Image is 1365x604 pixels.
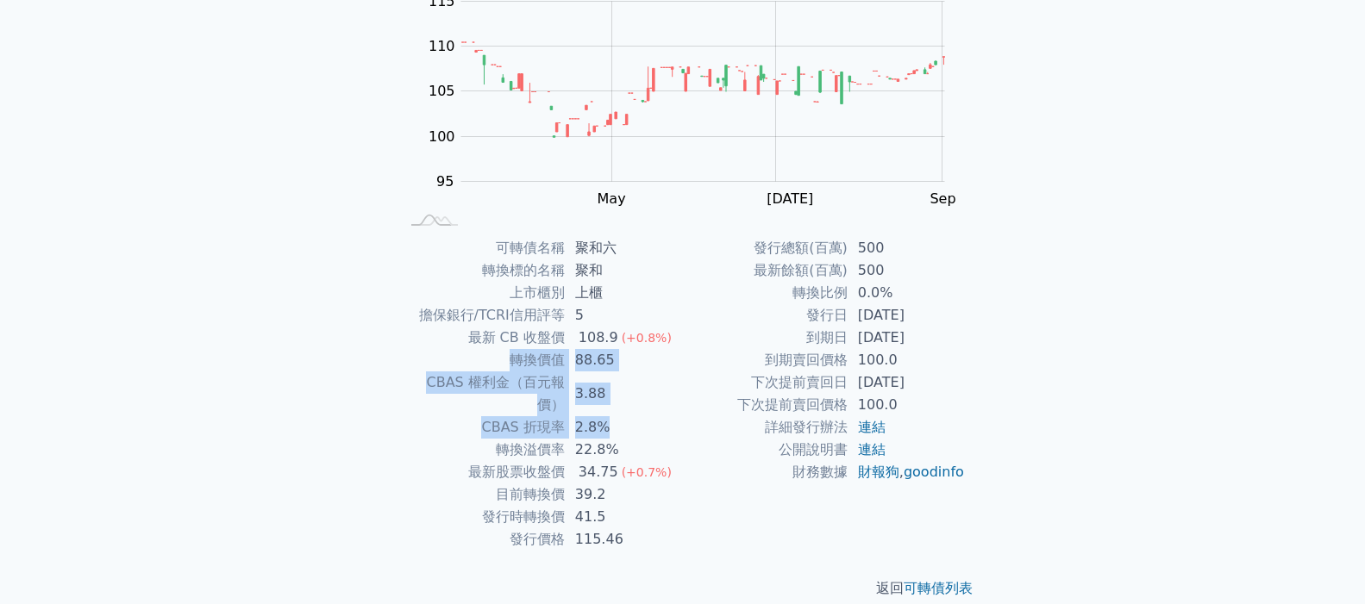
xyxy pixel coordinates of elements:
[848,394,966,416] td: 100.0
[400,327,565,349] td: 最新 CB 收盤價
[930,190,955,207] tspan: Sep
[858,419,886,435] a: 連結
[767,190,813,207] tspan: [DATE]
[565,304,683,327] td: 5
[848,371,966,394] td: [DATE]
[400,461,565,483] td: 最新股票收盤價
[429,38,455,54] tspan: 110
[904,464,964,480] a: goodinfo
[598,190,626,207] tspan: May
[858,464,899,480] a: 財報狗
[683,237,848,259] td: 發行總額(百萬)
[683,304,848,327] td: 發行日
[848,461,966,483] td: ,
[400,237,565,259] td: 可轉債名稱
[400,439,565,461] td: 轉換溢價率
[622,465,672,479] span: (+0.7%)
[565,349,683,371] td: 88.65
[400,259,565,282] td: 轉換標的名稱
[565,506,683,528] td: 41.5
[848,237,966,259] td: 500
[400,349,565,371] td: 轉換價值
[379,578,986,599] p: 返回
[429,83,455,99] tspan: 105
[904,580,973,596] a: 可轉債列表
[565,528,683,551] td: 115.46
[575,327,622,349] div: 108.9
[400,304,565,327] td: 擔保銀行/TCRI信用評等
[683,282,848,304] td: 轉換比例
[565,371,683,416] td: 3.88
[683,439,848,461] td: 公開說明書
[565,416,683,439] td: 2.8%
[436,173,454,190] tspan: 95
[848,349,966,371] td: 100.0
[848,259,966,282] td: 500
[683,259,848,282] td: 最新餘額(百萬)
[400,483,565,506] td: 目前轉換價
[400,506,565,528] td: 發行時轉換價
[858,441,886,458] a: 連結
[683,371,848,394] td: 下次提前賣回日
[400,528,565,551] td: 發行價格
[565,439,683,461] td: 22.8%
[848,327,966,349] td: [DATE]
[565,259,683,282] td: 聚和
[565,282,683,304] td: 上櫃
[429,128,455,145] tspan: 100
[683,349,848,371] td: 到期賣回價格
[848,304,966,327] td: [DATE]
[565,483,683,506] td: 39.2
[400,282,565,304] td: 上市櫃別
[683,416,848,439] td: 詳細發行辦法
[565,237,683,259] td: 聚和六
[683,394,848,416] td: 下次提前賣回價格
[1279,521,1365,604] iframe: Chat Widget
[848,282,966,304] td: 0.0%
[683,327,848,349] td: 到期日
[400,371,565,416] td: CBAS 權利金（百元報價）
[575,461,622,483] div: 34.75
[1279,521,1365,604] div: 聊天小工具
[461,42,944,137] g: Series
[400,416,565,439] td: CBAS 折現率
[622,331,672,345] span: (+0.8%)
[683,461,848,483] td: 財務數據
